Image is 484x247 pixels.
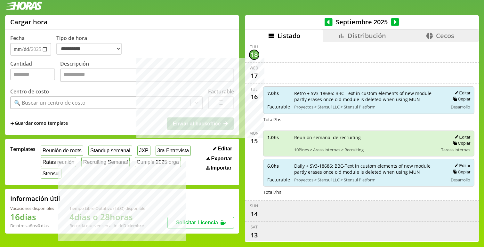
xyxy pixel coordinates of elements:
[278,31,300,40] span: Listado
[451,96,470,102] button: Copiar
[205,155,234,162] button: Exportar
[10,60,60,84] label: Cantidad
[263,116,475,123] div: Total 7 hs
[60,60,234,84] label: Descripción
[56,43,122,55] select: Tipo de hora
[436,31,454,40] span: Cecos
[10,88,49,95] label: Centro de costo
[249,136,259,146] div: 15
[56,35,127,56] label: Tipo de hora
[211,156,232,162] span: Exportar
[123,223,144,228] b: Diciembre
[267,163,290,169] span: 6.0 hs
[441,147,470,153] span: Tareas internas
[348,31,386,40] span: Distribución
[249,131,259,136] div: Mon
[251,224,258,230] div: Sat
[10,35,25,42] label: Fecha
[211,146,234,152] button: Editar
[250,203,258,209] div: Sun
[250,65,258,71] div: Wed
[249,50,259,60] div: 18
[294,163,444,175] span: Daily + SV3-18686: BBC-Text in custom elements of new module partly erases once old module is del...
[250,86,258,92] div: Tue
[156,146,191,155] button: 3ra Entrevista
[10,120,14,127] span: +
[451,140,470,146] button: Copiar
[69,211,145,223] h1: 4 días o 28 horas
[41,146,83,155] button: Reunión de roots
[294,90,444,102] span: Retro + SV3-18686: BBC-Text in custom elements of new module partly erases once old module is del...
[69,205,145,211] div: Tiempo Libre Optativo (TiLO) disponible
[10,211,54,223] h1: 16 días
[249,209,259,219] div: 14
[294,104,444,110] span: Proyectos > Stensul LLC > Stensul Platform
[41,169,61,179] button: Stensul
[249,92,259,102] div: 16
[137,146,150,155] button: JXP
[10,18,48,26] h1: Cargar hora
[10,223,54,228] div: De otros años: 0 días
[10,194,60,203] h2: Información útil
[10,205,54,211] div: Vacaciones disponibles
[10,146,36,153] span: Templates
[451,104,470,110] span: Desarrollo
[294,177,444,183] span: Proyectos > Stensul LLC > Stensul Platform
[267,104,290,110] span: Facturable
[5,2,42,10] img: logotipo
[453,134,470,140] button: Editar
[294,147,437,153] span: 10Pines > Areas internas > Recruiting
[250,44,258,50] div: Thu
[208,88,234,95] label: Facturable
[218,146,232,152] span: Editar
[249,71,259,81] div: 17
[267,90,290,96] span: 7.0 hs
[88,146,132,155] button: Standup semanal
[14,99,85,106] div: 🔍 Buscar un centro de costo
[267,177,290,183] span: Facturable
[333,18,391,26] span: Septiembre 2025
[167,217,234,228] button: Solicitar Licencia
[294,134,437,140] span: Reunion semanal de recruiting
[81,157,130,167] button: Recruiting Semanal
[249,230,259,240] div: 13
[453,163,470,168] button: Editar
[176,220,218,225] span: Solicitar Licencia
[453,90,470,96] button: Editar
[451,169,470,175] button: Copiar
[451,177,470,183] span: Desarrollo
[60,68,234,82] textarea: Descripción
[211,165,231,171] span: Importar
[245,42,479,241] div: scrollable content
[263,189,475,195] div: Total 7 hs
[267,134,290,140] span: 1.0 hs
[135,157,181,167] button: Cumple 2025 orga
[41,157,76,167] button: Rates reunión
[10,120,68,127] span: +Guardar como template
[10,68,55,80] input: Cantidad
[69,223,145,228] div: Recordá que vencen a fin de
